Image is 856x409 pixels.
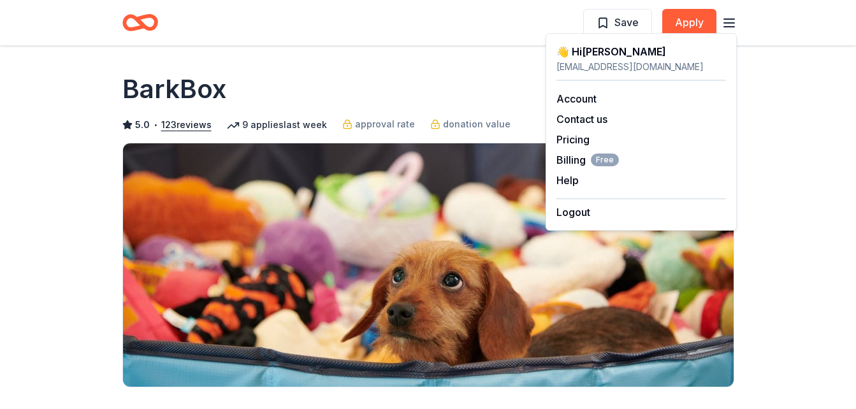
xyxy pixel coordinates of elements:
[443,117,511,132] span: donation value
[161,117,212,133] button: 123reviews
[342,117,415,132] a: approval rate
[153,120,157,130] span: •
[135,117,150,133] span: 5.0
[556,173,579,188] button: Help
[556,152,619,168] button: BillingFree
[556,152,619,168] span: Billing
[583,9,652,37] button: Save
[556,133,590,146] a: Pricing
[122,8,158,38] a: Home
[227,117,327,133] div: 9 applies last week
[556,59,726,75] div: [EMAIL_ADDRESS][DOMAIN_NAME]
[355,117,415,132] span: approval rate
[122,71,226,107] h1: BarkBox
[123,143,734,387] img: Image for BarkBox
[556,111,607,127] button: Contact us
[430,117,511,132] a: donation value
[591,154,619,166] span: Free
[556,204,590,220] button: Logout
[614,14,639,31] span: Save
[556,92,597,105] a: Account
[662,9,716,37] button: Apply
[556,44,726,59] div: 👋 Hi [PERSON_NAME]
